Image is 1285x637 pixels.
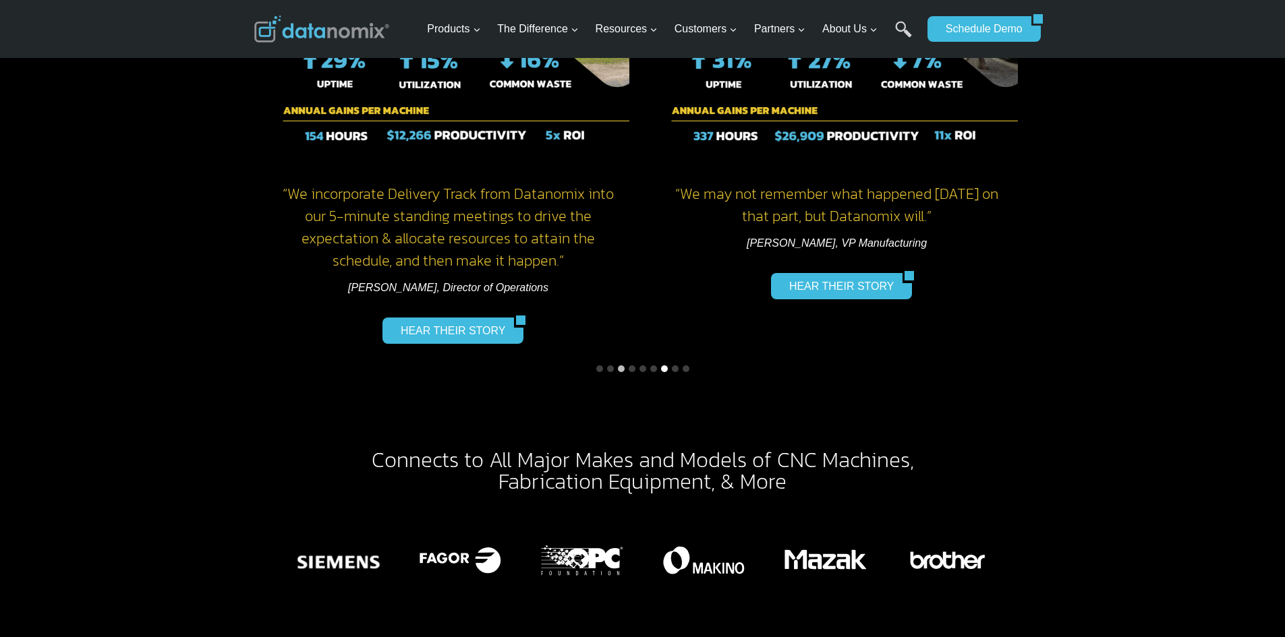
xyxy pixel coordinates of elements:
div: 12 of 15 [534,528,630,592]
img: Datanomix Production Monitoring Software + Makino [656,528,751,592]
button: Go to slide 6 [650,365,657,372]
a: Search [895,21,912,51]
div: 11 of 15 [412,528,508,592]
img: Datanomix Production Monitoring Software + OPC Foundation [534,528,630,592]
h4: “We may not remember what happened [DATE] on that part, but Datanomix will.” [656,183,1018,227]
mark: Connects to All Major Makes and Models of CNC Machines [372,444,910,476]
span: Customers [675,20,737,38]
a: Schedule Demo [927,16,1031,42]
h2: , Fabrication Equipment, & More [324,449,961,492]
h4: “We incorporate Delivery Track from Datanomix into our 5-minute standing meetings to drive the ex... [268,183,629,272]
a: HEAR THEIR STORY [771,273,903,299]
button: Go to slide 9 [683,365,689,372]
img: Datanomix [254,16,389,42]
button: Go to slide 8 [672,365,679,372]
button: Go to slide 7 [661,365,668,372]
div: 13 of 15 [656,528,751,592]
em: [PERSON_NAME], VP Manufacturing [747,237,927,249]
span: Resources [596,20,658,38]
span: The Difference [497,20,579,38]
a: Privacy Policy [183,301,227,310]
span: Products [427,20,480,38]
div: 14 of 15 [778,528,874,592]
button: Go to slide 5 [639,365,646,372]
a: HEAR THEIR STORY [382,317,515,343]
img: Datanomix Production Monitoring Software + Fagor [412,528,508,592]
span: Phone number [304,56,364,68]
span: Last Name [304,1,347,13]
img: Datanomix Production Monitoring Software + Mazak [778,528,874,592]
span: About Us [822,20,878,38]
button: Go to slide 2 [607,365,614,372]
button: Go to slide 4 [629,365,635,372]
button: Go to slide 1 [596,365,603,372]
a: Terms [151,301,171,310]
div: 10 of 15 [291,528,387,592]
em: [PERSON_NAME], Director of Operations [348,282,548,293]
img: Datanomix Production Monitoring Software + Simens [291,528,387,592]
div: 15 of 15 [899,528,995,592]
span: State/Region [304,166,355,179]
nav: Primary Navigation [422,7,921,51]
iframe: Popup CTA [7,398,223,630]
span: Partners [754,20,805,38]
div: Photo Gallery Carousel [291,528,995,592]
ul: Select a slide to show [254,363,1031,374]
img: Datanomix Production Monitoring Software + Brother Machines [899,528,995,592]
button: Go to slide 3 [618,365,625,372]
